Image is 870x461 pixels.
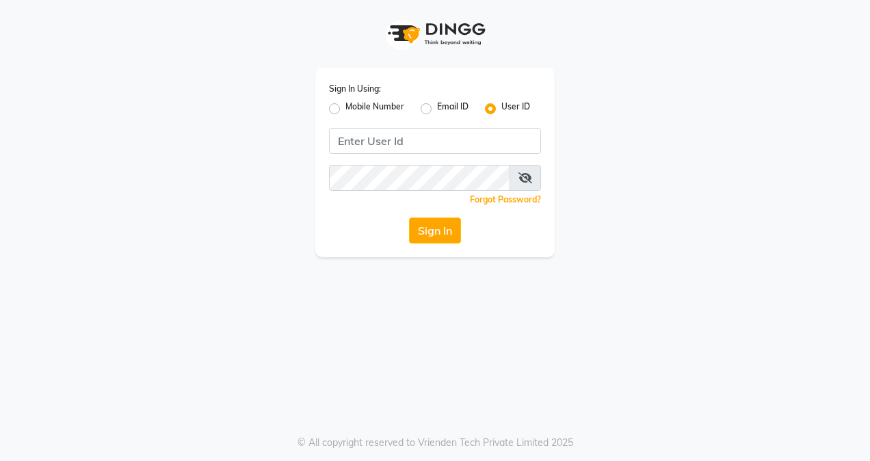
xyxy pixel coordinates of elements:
[329,83,381,95] label: Sign In Using:
[345,101,404,117] label: Mobile Number
[437,101,469,117] label: Email ID
[380,14,490,54] img: logo1.svg
[329,128,541,154] input: Username
[470,194,541,205] a: Forgot Password?
[409,218,461,243] button: Sign In
[501,101,530,117] label: User ID
[329,165,510,191] input: Username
